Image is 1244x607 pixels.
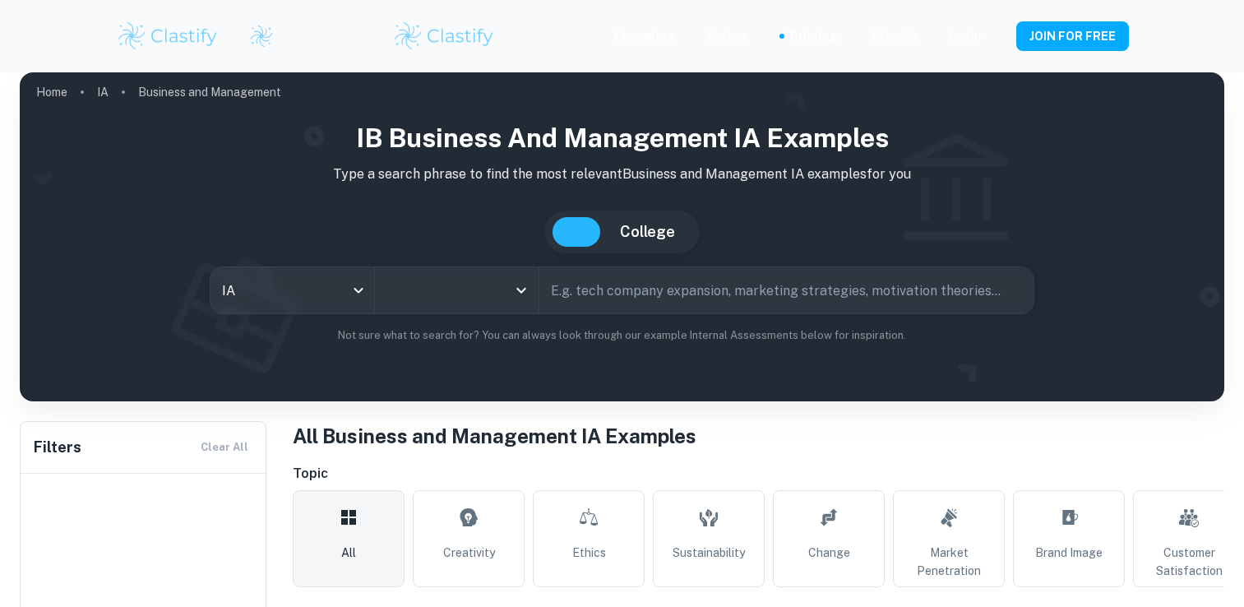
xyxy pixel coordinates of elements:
a: Clastify logo [239,24,274,49]
h6: Topic [293,464,1224,484]
h6: Filters [34,436,81,459]
p: Business and Management [138,83,281,101]
a: Home [36,81,67,104]
p: Exemplars [614,27,674,45]
h1: All Business and Management IA Examples [293,421,1224,451]
input: E.g. tech company expansion, marketing strategies, motivation theories... [539,267,1002,313]
span: Brand Image [1035,544,1103,562]
span: Sustainability [673,544,745,562]
h1: IB Business and Management IA examples [33,118,1211,158]
a: IA [97,81,109,104]
button: Help and Feedback [995,32,1003,40]
img: Clastify logo [392,20,497,53]
button: Search [1009,284,1022,297]
span: Customer Satisfaction [1140,544,1237,580]
button: College [604,217,691,247]
a: Tutoring [788,27,838,45]
span: Change [808,544,850,562]
div: IA [210,267,374,313]
span: Creativity [443,544,495,562]
img: profile cover [20,72,1224,401]
p: Not sure what to search for? You can always look through our example Internal Assessments below f... [33,327,1211,344]
button: IB [553,217,600,247]
p: Type a search phrase to find the most relevant Business and Management IA examples for you [33,164,1211,184]
button: Open [510,279,533,302]
span: All [341,544,356,562]
p: Review [707,27,747,45]
img: Clastify logo [116,20,220,53]
img: Clastify logo [249,24,274,49]
button: JOIN FOR FREE [1016,21,1129,51]
a: Schools [871,27,917,45]
span: Ethics [572,544,606,562]
span: Market Penetration [900,544,997,580]
a: Login [950,27,982,45]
